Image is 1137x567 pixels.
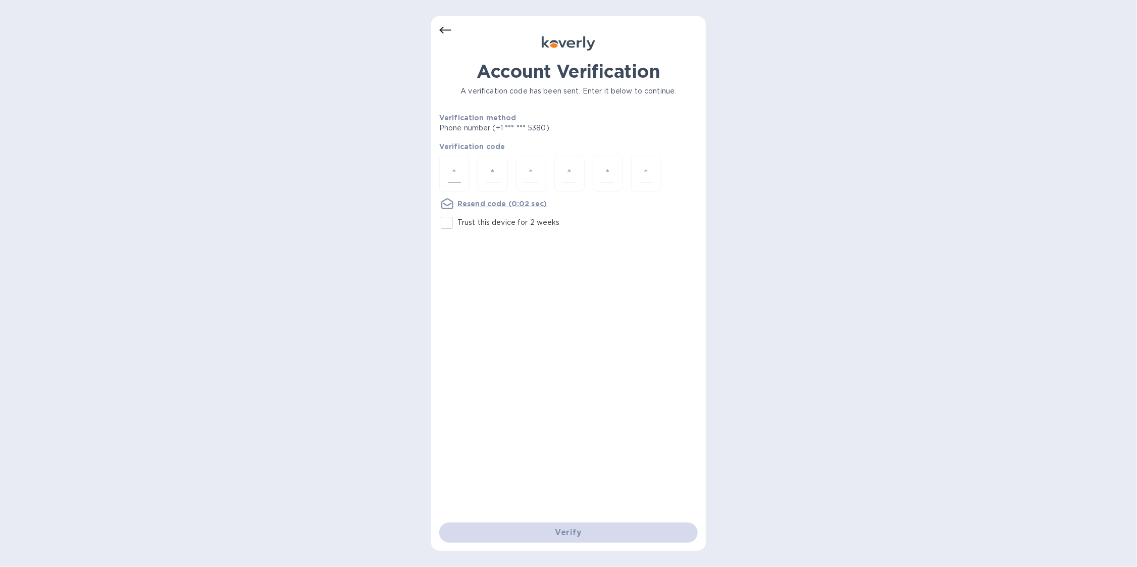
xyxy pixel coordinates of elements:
p: A verification code has been sent. Enter it below to continue. [439,86,698,97]
u: Resend code (0:02 sec) [457,200,547,208]
p: Phone number (+1 *** *** 5380) [439,123,627,133]
p: Verification code [439,141,698,152]
p: Trust this device for 2 weeks [457,217,560,228]
h1: Account Verification [439,61,698,82]
b: Verification method [439,114,516,122]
